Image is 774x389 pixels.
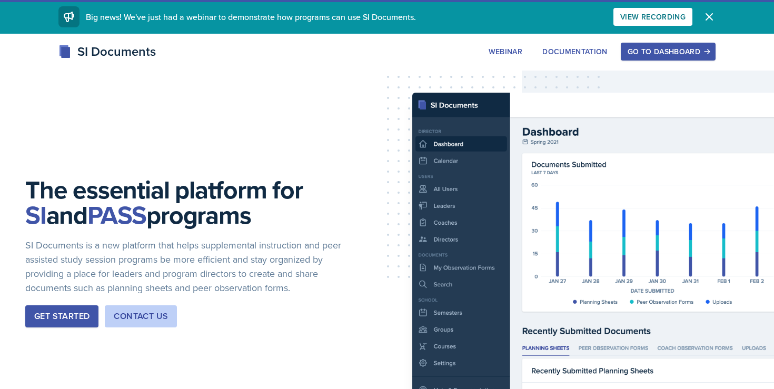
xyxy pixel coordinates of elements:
[34,310,90,323] div: Get Started
[25,305,98,327] button: Get Started
[114,310,168,323] div: Contact Us
[620,13,686,21] div: View Recording
[621,43,716,61] button: Go to Dashboard
[542,47,608,56] div: Documentation
[628,47,709,56] div: Go to Dashboard
[535,43,614,61] button: Documentation
[613,8,692,26] button: View Recording
[105,305,177,327] button: Contact Us
[482,43,529,61] button: Webinar
[58,42,156,61] div: SI Documents
[86,11,416,23] span: Big news! We've just had a webinar to demonstrate how programs can use SI Documents.
[489,47,522,56] div: Webinar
